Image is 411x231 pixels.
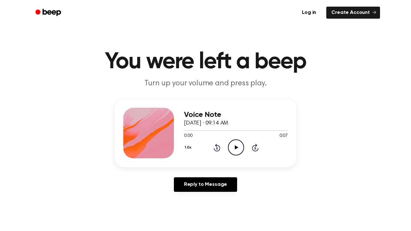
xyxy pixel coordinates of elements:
button: 1.0x [184,142,193,153]
span: 0:00 [184,133,192,139]
h1: You were left a beep [44,51,367,73]
span: 0:07 [279,133,288,139]
a: Reply to Message [174,177,237,192]
p: Turn up your volume and press play. [84,78,327,89]
a: Beep [31,7,67,19]
a: Log in [296,5,322,20]
h3: Voice Note [184,111,288,119]
span: [DATE] · 09:14 AM [184,120,228,126]
a: Create Account [326,7,380,19]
